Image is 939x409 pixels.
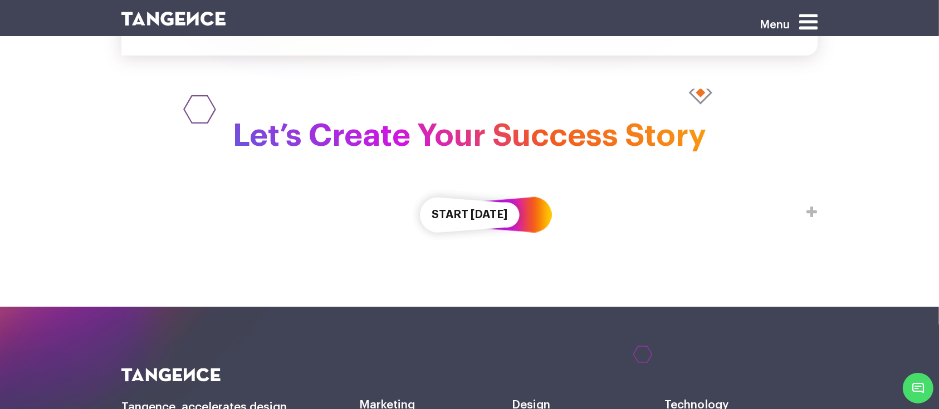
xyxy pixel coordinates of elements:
[121,116,818,156] h2: Let’s Create Your Success Story
[411,211,528,220] a: Start [DATE]
[121,12,226,26] img: logo SVG
[411,183,528,247] button: Start [DATE]
[903,373,933,403] span: Chat Widget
